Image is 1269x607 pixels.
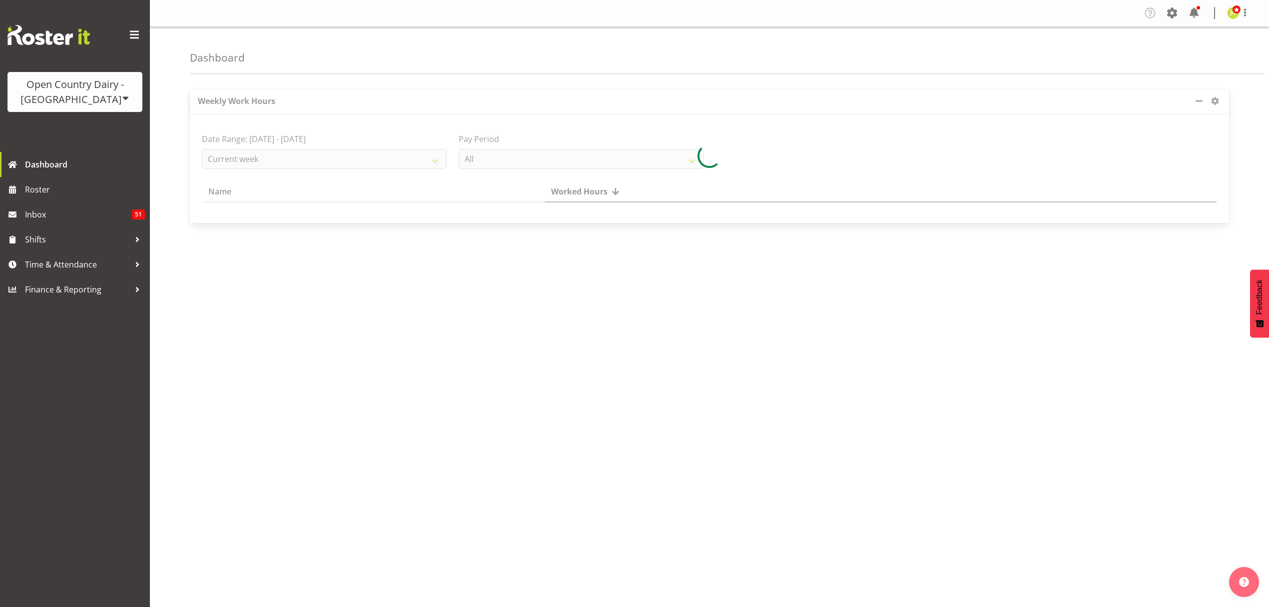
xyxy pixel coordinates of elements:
[25,182,145,197] span: Roster
[25,207,132,222] span: Inbox
[1250,269,1269,337] button: Feedback - Show survey
[25,257,130,272] span: Time & Attendance
[1239,577,1249,587] img: help-xxl-2.png
[1255,279,1264,314] span: Feedback
[25,157,145,172] span: Dashboard
[25,232,130,247] span: Shifts
[1227,7,1239,19] img: jessica-greenwood7429.jpg
[25,282,130,297] span: Finance & Reporting
[132,209,145,219] span: 51
[7,25,90,45] img: Rosterit website logo
[190,52,245,63] h4: Dashboard
[17,77,132,107] div: Open Country Dairy - [GEOGRAPHIC_DATA]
